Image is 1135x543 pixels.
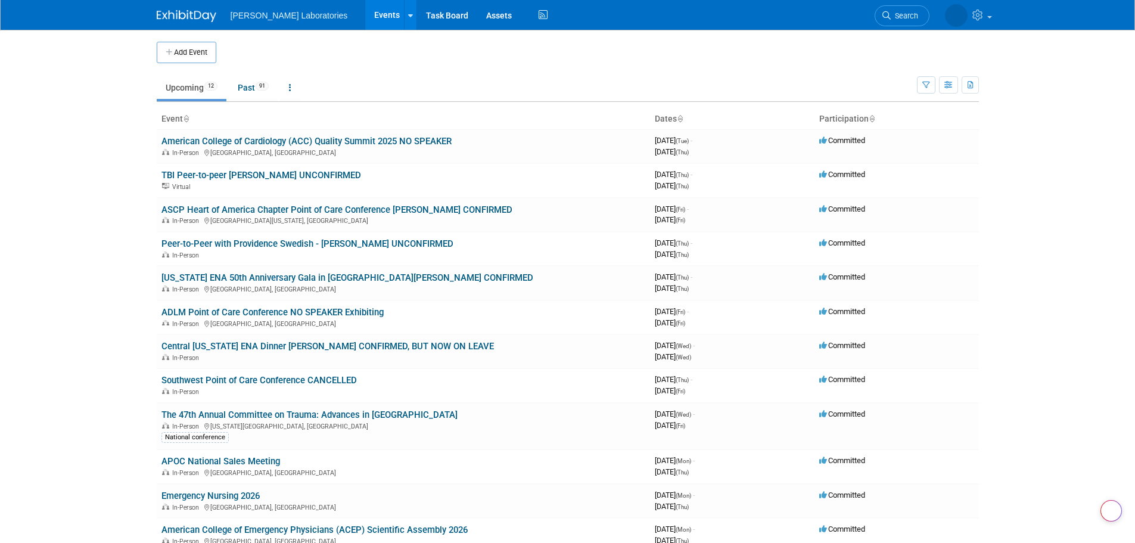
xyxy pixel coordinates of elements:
[172,354,203,362] span: In-Person
[676,206,685,213] span: (Fri)
[161,318,645,328] div: [GEOGRAPHIC_DATA], [GEOGRAPHIC_DATA]
[172,183,194,191] span: Virtual
[655,375,692,384] span: [DATE]
[655,250,689,259] span: [DATE]
[693,456,695,465] span: -
[162,252,169,257] img: In-Person Event
[162,286,169,291] img: In-Person Event
[693,341,695,350] span: -
[162,469,169,475] img: In-Person Event
[655,272,692,281] span: [DATE]
[691,272,692,281] span: -
[172,469,203,477] span: In-Person
[204,82,217,91] span: 12
[676,274,689,281] span: (Thu)
[676,286,689,292] span: (Thu)
[655,204,689,213] span: [DATE]
[161,147,645,157] div: [GEOGRAPHIC_DATA], [GEOGRAPHIC_DATA]
[819,307,865,316] span: Committed
[655,409,695,418] span: [DATE]
[161,136,452,147] a: American College of Cardiology (ACC) Quality Summit 2025 NO SPEAKER
[676,149,689,156] span: (Thu)
[819,341,865,350] span: Committed
[161,491,260,501] a: Emergency Nursing 2026
[693,491,695,499] span: -
[256,82,269,91] span: 91
[157,42,216,63] button: Add Event
[687,204,689,213] span: -
[691,375,692,384] span: -
[819,456,865,465] span: Committed
[655,238,692,247] span: [DATE]
[162,320,169,326] img: In-Person Event
[676,354,691,361] span: (Wed)
[676,343,691,349] span: (Wed)
[676,492,691,499] span: (Mon)
[691,136,692,145] span: -
[819,238,865,247] span: Committed
[655,352,691,361] span: [DATE]
[655,147,689,156] span: [DATE]
[172,388,203,396] span: In-Person
[161,170,361,181] a: TBI Peer-to-peer [PERSON_NAME] UNCONFIRMED
[819,272,865,281] span: Committed
[655,525,695,533] span: [DATE]
[161,215,645,225] div: [GEOGRAPHIC_DATA][US_STATE], [GEOGRAPHIC_DATA]
[819,136,865,145] span: Committed
[161,502,645,511] div: [GEOGRAPHIC_DATA], [GEOGRAPHIC_DATA]
[875,5,929,26] a: Search
[676,309,685,315] span: (Fri)
[655,456,695,465] span: [DATE]
[655,386,685,395] span: [DATE]
[676,411,691,418] span: (Wed)
[676,320,685,327] span: (Fri)
[161,467,645,477] div: [GEOGRAPHIC_DATA], [GEOGRAPHIC_DATA]
[161,375,357,386] a: Southwest Point of Care Conference CANCELLED
[172,252,203,259] span: In-Person
[650,109,814,129] th: Dates
[819,491,865,499] span: Committed
[691,238,692,247] span: -
[819,409,865,418] span: Committed
[162,217,169,223] img: In-Person Event
[676,217,685,224] span: (Fri)
[229,76,278,99] a: Past91
[693,525,695,533] span: -
[157,109,650,129] th: Event
[655,318,685,327] span: [DATE]
[655,502,689,511] span: [DATE]
[676,504,689,510] span: (Thu)
[655,181,689,190] span: [DATE]
[157,10,216,22] img: ExhibitDay
[162,183,169,189] img: Virtual Event
[162,388,169,394] img: In-Person Event
[655,136,692,145] span: [DATE]
[676,252,689,258] span: (Thu)
[945,4,968,27] img: Tisha Davis
[161,272,533,283] a: [US_STATE] ENA 50th Anniversary Gala in [GEOGRAPHIC_DATA][PERSON_NAME] CONFIRMED
[172,286,203,293] span: In-Person
[676,183,689,190] span: (Thu)
[693,409,695,418] span: -
[157,76,226,99] a: Upcoming12
[655,341,695,350] span: [DATE]
[655,307,689,316] span: [DATE]
[655,491,695,499] span: [DATE]
[161,525,468,535] a: American College of Emergency Physicians (ACEP) Scientific Assembly 2026
[676,458,691,464] span: (Mon)
[655,467,689,476] span: [DATE]
[172,149,203,157] span: In-Person
[231,11,348,20] span: [PERSON_NAME] Laboratories
[162,504,169,510] img: In-Person Event
[819,170,865,179] span: Committed
[869,114,875,123] a: Sort by Participation Type
[655,215,685,224] span: [DATE]
[676,388,685,395] span: (Fri)
[161,238,453,249] a: Peer-to-Peer with Providence Swedish - [PERSON_NAME] UNCONFIRMED
[891,11,918,20] span: Search
[677,114,683,123] a: Sort by Start Date
[172,504,203,511] span: In-Person
[676,526,691,533] span: (Mon)
[161,307,384,318] a: ADLM Point of Care Conference NO SPEAKER Exhibiting
[691,170,692,179] span: -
